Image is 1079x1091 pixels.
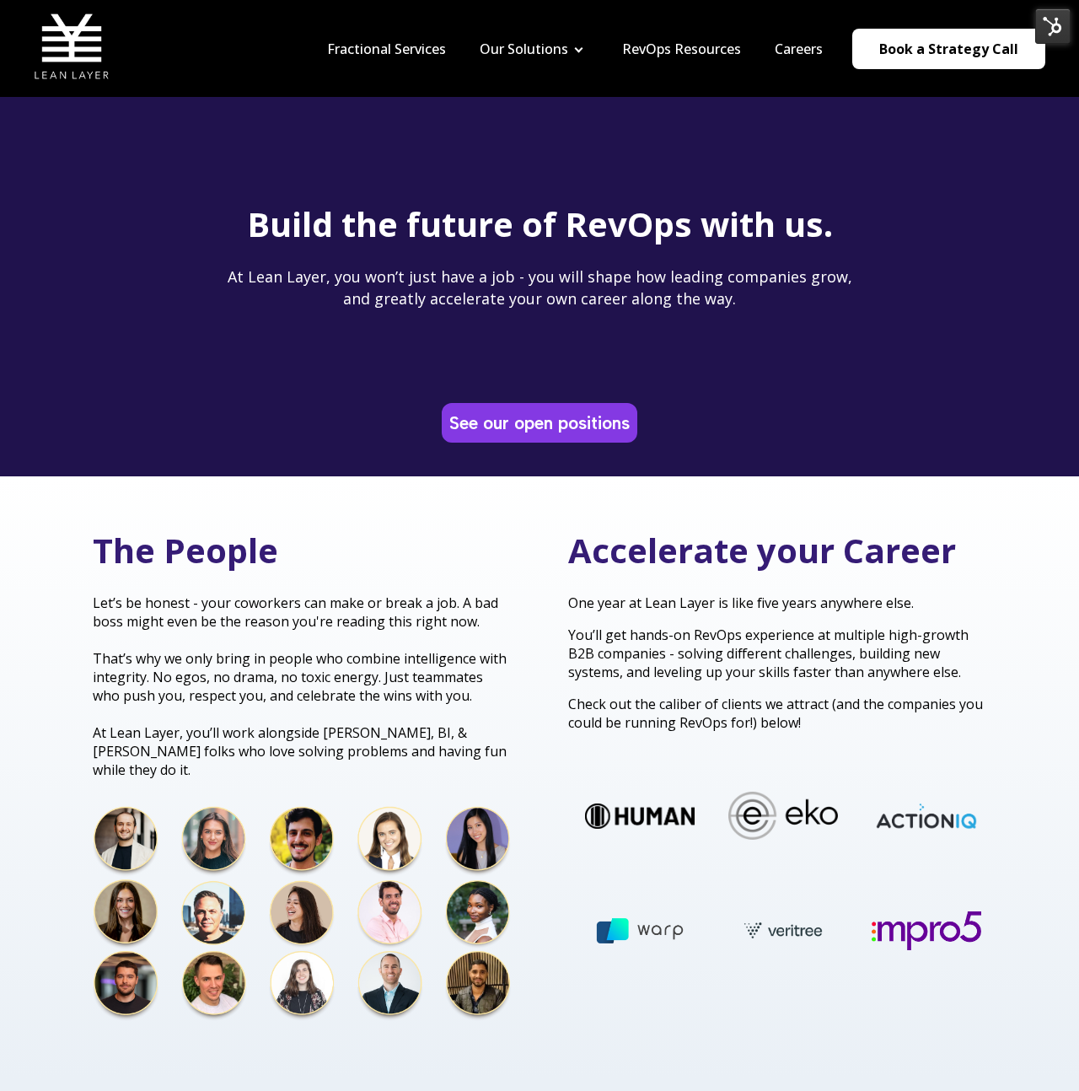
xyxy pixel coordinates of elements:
[766,802,876,830] img: ActionIQ
[445,406,634,439] a: See our open positions
[310,40,840,58] div: Navigation Menu
[247,201,833,247] span: Build the future of RevOps with us.
[93,723,507,779] span: At Lean Layer, you’ll work alongside [PERSON_NAME], BI, & [PERSON_NAME] folks who love solving pr...
[93,806,511,1024] img: Team Photos
[910,800,1019,831] img: OpenWeb
[861,906,970,954] img: veritree
[852,29,1045,69] a: Book a Strategy Call
[568,594,986,612] p: One year at Lean Layer is like five years anywhere else.
[93,527,278,573] span: The People
[228,266,852,308] span: At Lean Layer, you won’t just have a job - you will shape how leading companies grow, and greatly...
[717,909,827,953] img: warp ai
[34,8,110,84] img: Lean Layer Logo
[622,40,741,58] a: RevOps Resources
[623,792,733,840] img: Eko
[775,40,823,58] a: Careers
[327,40,446,58] a: Fractional Services
[93,649,507,705] span: That’s why we only bring in people who combine intelligence with integrity. No egos, no drama, no...
[1035,8,1071,44] img: HubSpot Tools Menu Toggle
[568,527,956,573] span: Accelerate your Career
[480,40,568,58] a: Our Solutions
[568,626,986,681] p: You’ll get hands-on RevOps experience at multiple high-growth B2B companies - solving different c...
[480,803,589,829] img: Human
[574,912,684,949] img: Three Link Solutions
[568,695,986,732] p: Check out the caliber of clients we attract (and the companies you could be running RevOps for!) ...
[93,594,498,631] span: Let’s be honest - your coworkers can make or break a job. A bad boss might even be the reason you...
